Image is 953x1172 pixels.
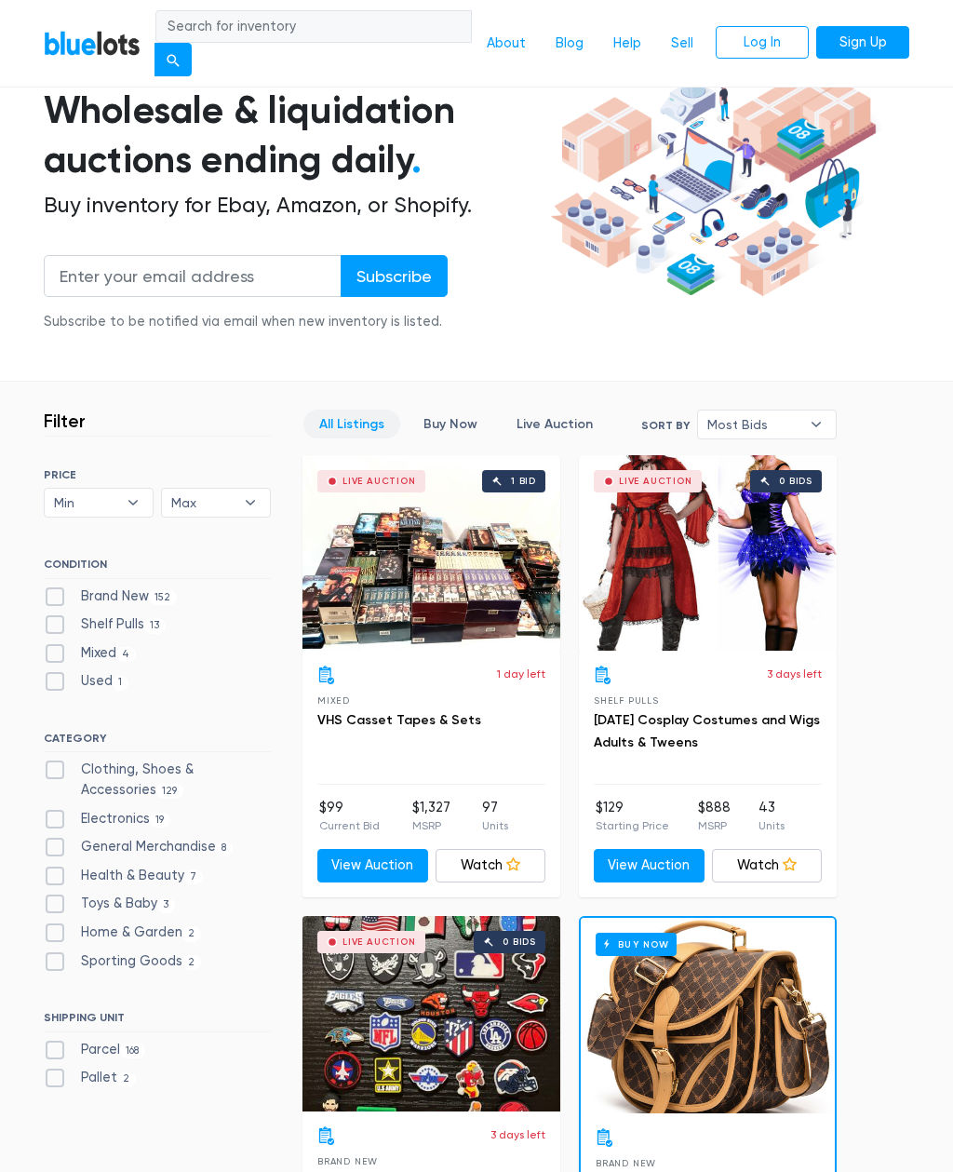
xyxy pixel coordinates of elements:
[156,784,183,799] span: 129
[44,732,271,752] h6: CATEGORY
[120,1044,145,1058] span: 168
[44,894,175,914] label: Toys & Baby
[319,798,380,835] li: $99
[317,849,428,882] a: View Auction
[317,695,350,706] span: Mixed
[490,1126,545,1143] p: 3 days left
[44,866,203,886] label: Health & Beauty
[44,643,136,664] label: Mixed
[157,898,175,913] span: 3
[408,410,493,438] a: Buy Now
[472,26,541,61] a: About
[317,712,481,728] a: VHS Casset Tapes & Sets
[594,695,659,706] span: Shelf Pulls
[184,869,203,884] span: 7
[44,760,271,800] label: Clothing, Shoes & Accessories
[581,918,835,1113] a: Buy Now
[767,666,822,682] p: 3 days left
[412,798,450,835] li: $1,327
[411,137,422,182] span: .
[656,26,708,61] a: Sell
[182,955,201,970] span: 2
[641,417,690,434] label: Sort By
[758,817,785,834] p: Units
[149,590,177,605] span: 152
[44,809,170,829] label: Electronics
[44,1011,271,1031] h6: SHIPPING UNIT
[342,477,416,486] div: Live Auction
[482,817,508,834] p: Units
[501,410,609,438] a: Live Auction
[596,933,677,956] h6: Buy Now
[545,45,881,303] img: hero-ee84e7d0318cb26816c560f6b4441b76977f77a177738b4e94f68c95b2b83dbb.png
[758,798,785,835] li: 43
[114,489,153,517] b: ▾
[44,923,201,943] label: Home & Garden
[113,676,128,691] span: 1
[182,926,201,941] span: 2
[579,455,837,651] a: Live Auction 0 bids
[712,849,823,882] a: Watch
[44,951,201,972] label: Sporting Goods
[598,26,656,61] a: Help
[54,489,117,517] span: Min
[503,937,536,947] div: 0 bids
[341,255,448,297] input: Subscribe
[150,813,170,828] span: 19
[596,817,669,834] p: Starting Price
[44,1040,145,1060] label: Parcel
[497,666,545,682] p: 1 day left
[482,798,508,835] li: 97
[596,798,669,835] li: $129
[412,817,450,834] p: MSRP
[44,614,166,635] label: Shelf Pulls
[596,1158,656,1168] span: Brand New
[155,10,472,44] input: Search for inventory
[594,849,705,882] a: View Auction
[511,477,536,486] div: 1 bid
[797,411,836,438] b: ▾
[698,798,731,835] li: $888
[44,468,271,481] h6: PRICE
[779,477,812,486] div: 0 bids
[44,193,545,219] h2: Buy inventory for Ebay, Amazon, or Shopify.
[44,1068,136,1088] label: Pallet
[319,817,380,834] p: Current Bid
[342,937,416,947] div: Live Auction
[171,489,235,517] span: Max
[44,30,141,57] a: BlueLots
[541,26,598,61] a: Blog
[816,26,909,60] a: Sign Up
[117,1072,136,1087] span: 2
[231,489,270,517] b: ▾
[44,86,545,184] h1: Wholesale & liquidation auctions ending daily
[317,1156,378,1166] span: Brand New
[436,849,546,882] a: Watch
[44,586,177,607] label: Brand New
[302,916,560,1111] a: Live Auction 0 bids
[216,842,233,856] span: 8
[44,837,233,857] label: General Merchandise
[44,410,86,432] h3: Filter
[44,671,128,692] label: Used
[44,255,342,297] input: Enter your email address
[303,410,400,438] a: All Listings
[619,477,692,486] div: Live Auction
[144,618,166,633] span: 13
[698,817,731,834] p: MSRP
[302,455,560,651] a: Live Auction 1 bid
[44,312,448,332] div: Subscribe to be notified via email when new inventory is listed.
[44,558,271,578] h6: CONDITION
[594,712,820,750] a: [DATE] Cosplay Costumes and Wigs Adults & Tweens
[707,411,800,438] span: Most Bids
[716,26,809,60] a: Log In
[116,647,136,662] span: 4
